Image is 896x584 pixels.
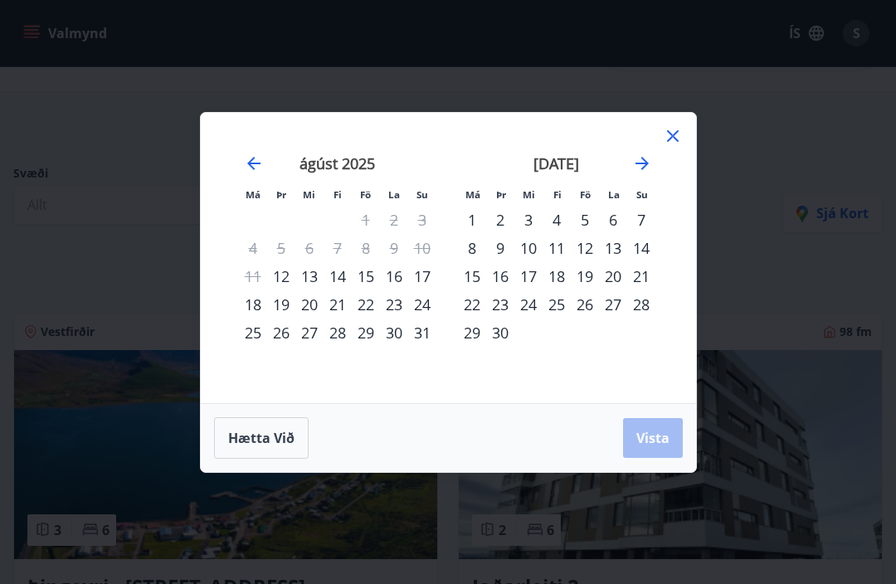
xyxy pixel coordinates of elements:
td: Choose sunnudagur, 7. september 2025 as your check-in date. It’s available. [627,206,655,234]
td: Choose laugardagur, 27. september 2025 as your check-in date. It’s available. [599,290,627,319]
td: Choose fimmtudagur, 14. ágúst 2025 as your check-in date. It’s available. [324,262,352,290]
div: 29 [352,319,380,347]
div: Move forward to switch to the next month. [632,153,652,173]
td: Choose þriðjudagur, 30. september 2025 as your check-in date. It’s available. [486,319,514,347]
td: Choose föstudagur, 15. ágúst 2025 as your check-in date. It’s available. [352,262,380,290]
div: 10 [514,234,543,262]
td: Not available. miðvikudagur, 6. ágúst 2025 [295,234,324,262]
td: Choose þriðjudagur, 12. ágúst 2025 as your check-in date. It’s available. [267,262,295,290]
div: 27 [599,290,627,319]
td: Choose mánudagur, 18. ágúst 2025 as your check-in date. It’s available. [239,290,267,319]
div: 21 [324,290,352,319]
div: 15 [458,262,486,290]
td: Choose laugardagur, 6. september 2025 as your check-in date. It’s available. [599,206,627,234]
td: Not available. þriðjudagur, 5. ágúst 2025 [267,234,295,262]
small: La [388,188,400,201]
td: Choose fimmtudagur, 28. ágúst 2025 as your check-in date. It’s available. [324,319,352,347]
div: 24 [514,290,543,319]
div: 21 [627,262,655,290]
small: Fö [580,188,591,201]
div: 3 [514,206,543,234]
div: 17 [514,262,543,290]
td: Choose föstudagur, 29. ágúst 2025 as your check-in date. It’s available. [352,319,380,347]
div: 15 [352,262,380,290]
div: 13 [295,262,324,290]
div: 28 [627,290,655,319]
div: 11 [543,234,571,262]
td: Choose þriðjudagur, 16. september 2025 as your check-in date. It’s available. [486,262,514,290]
td: Choose miðvikudagur, 24. september 2025 as your check-in date. It’s available. [514,290,543,319]
td: Not available. laugardagur, 9. ágúst 2025 [380,234,408,262]
div: 29 [458,319,486,347]
td: Not available. laugardagur, 2. ágúst 2025 [380,206,408,234]
div: 7 [627,206,655,234]
td: Choose mánudagur, 8. september 2025 as your check-in date. It’s available. [458,234,486,262]
div: 12 [267,262,295,290]
small: Fi [553,188,562,201]
td: Choose miðvikudagur, 10. september 2025 as your check-in date. It’s available. [514,234,543,262]
small: Su [636,188,648,201]
td: Choose fimmtudagur, 21. ágúst 2025 as your check-in date. It’s available. [324,290,352,319]
small: Fi [334,188,342,201]
div: 27 [295,319,324,347]
div: 18 [239,290,267,319]
div: 22 [458,290,486,319]
td: Not available. mánudagur, 4. ágúst 2025 [239,234,267,262]
div: 20 [295,290,324,319]
td: Choose mánudagur, 25. ágúst 2025 as your check-in date. It’s available. [239,319,267,347]
td: Choose miðvikudagur, 27. ágúst 2025 as your check-in date. It’s available. [295,319,324,347]
td: Choose sunnudagur, 24. ágúst 2025 as your check-in date. It’s available. [408,290,436,319]
div: 31 [408,319,436,347]
td: Choose þriðjudagur, 19. ágúst 2025 as your check-in date. It’s available. [267,290,295,319]
div: 19 [267,290,295,319]
div: 17 [408,262,436,290]
span: Hætta við [228,429,295,447]
div: 1 [458,206,486,234]
div: 14 [627,234,655,262]
div: 14 [324,262,352,290]
td: Choose föstudagur, 5. september 2025 as your check-in date. It’s available. [571,206,599,234]
div: 12 [571,234,599,262]
small: Su [416,188,428,201]
small: Mi [303,188,315,201]
td: Choose laugardagur, 20. september 2025 as your check-in date. It’s available. [599,262,627,290]
div: 5 [571,206,599,234]
div: 26 [267,319,295,347]
td: Choose sunnudagur, 21. september 2025 as your check-in date. It’s available. [627,262,655,290]
td: Choose þriðjudagur, 2. september 2025 as your check-in date. It’s available. [486,206,514,234]
td: Choose þriðjudagur, 23. september 2025 as your check-in date. It’s available. [486,290,514,319]
small: Má [246,188,261,201]
td: Choose mánudagur, 15. september 2025 as your check-in date. It’s available. [458,262,486,290]
td: Choose miðvikudagur, 13. ágúst 2025 as your check-in date. It’s available. [295,262,324,290]
button: Hætta við [214,417,309,459]
div: 9 [486,234,514,262]
td: Choose þriðjudagur, 26. ágúst 2025 as your check-in date. It’s available. [267,319,295,347]
small: Fö [360,188,371,201]
td: Choose mánudagur, 29. september 2025 as your check-in date. It’s available. [458,319,486,347]
div: 30 [486,319,514,347]
td: Choose laugardagur, 23. ágúst 2025 as your check-in date. It’s available. [380,290,408,319]
strong: [DATE] [533,153,579,173]
td: Choose sunnudagur, 14. september 2025 as your check-in date. It’s available. [627,234,655,262]
div: 13 [599,234,627,262]
td: Choose sunnudagur, 28. september 2025 as your check-in date. It’s available. [627,290,655,319]
div: 30 [380,319,408,347]
div: 4 [543,206,571,234]
td: Choose laugardagur, 16. ágúst 2025 as your check-in date. It’s available. [380,262,408,290]
td: Choose miðvikudagur, 20. ágúst 2025 as your check-in date. It’s available. [295,290,324,319]
div: 2 [486,206,514,234]
td: Choose þriðjudagur, 9. september 2025 as your check-in date. It’s available. [486,234,514,262]
div: 23 [486,290,514,319]
td: Not available. sunnudagur, 3. ágúst 2025 [408,206,436,234]
small: Þr [496,188,506,201]
td: Choose miðvikudagur, 3. september 2025 as your check-in date. It’s available. [514,206,543,234]
td: Choose mánudagur, 1. september 2025 as your check-in date. It’s available. [458,206,486,234]
div: 25 [543,290,571,319]
small: Mi [523,188,535,201]
div: 16 [486,262,514,290]
td: Choose fimmtudagur, 18. september 2025 as your check-in date. It’s available. [543,262,571,290]
div: 24 [408,290,436,319]
div: 20 [599,262,627,290]
td: Not available. sunnudagur, 10. ágúst 2025 [408,234,436,262]
td: Choose fimmtudagur, 4. september 2025 as your check-in date. It’s available. [543,206,571,234]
